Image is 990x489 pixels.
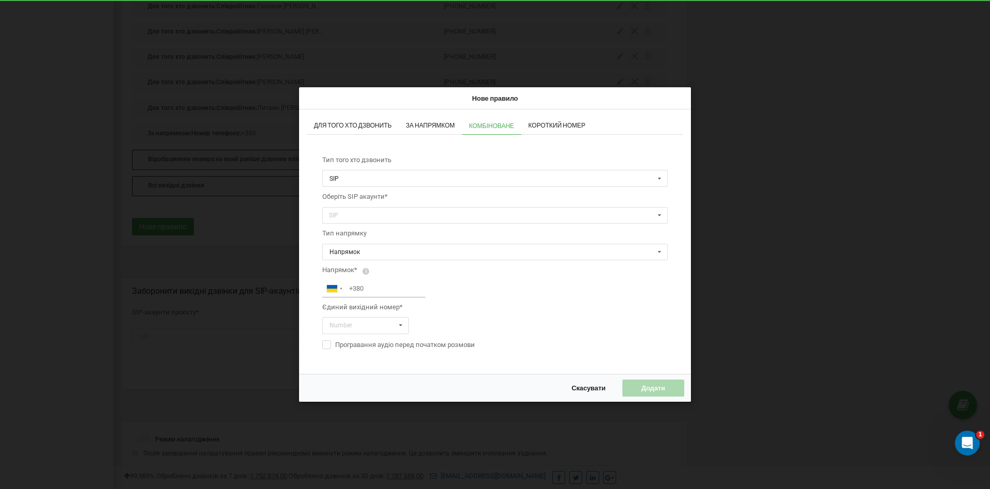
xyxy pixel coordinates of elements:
[322,303,403,311] span: Єдиний вихідний номер*
[323,281,346,297] div: Ukraine (Україна): +380
[955,431,980,455] iframe: Intercom live chat
[322,229,367,237] span: Тип напрямку
[406,122,455,129] span: За напрямком
[469,123,514,129] span: Комбіноване
[571,384,605,392] span: Скасувати
[472,94,518,102] span: Нове правило
[322,280,425,297] input: +380
[322,156,391,164] span: Тип того хто дзвонить
[314,122,392,129] span: Для того хто дзвонить
[976,431,984,439] span: 1
[329,249,360,255] div: Напрямок
[329,176,339,182] div: SIP
[322,193,388,200] span: Оберіть SIP акаунти*
[335,339,475,351] span: Програвання аудіо перед початком розмови
[327,210,351,220] div: SIP
[529,122,586,129] span: Короткий номер
[329,322,352,328] div: Number
[322,266,357,274] span: Напрямок*
[562,380,616,397] button: Скасувати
